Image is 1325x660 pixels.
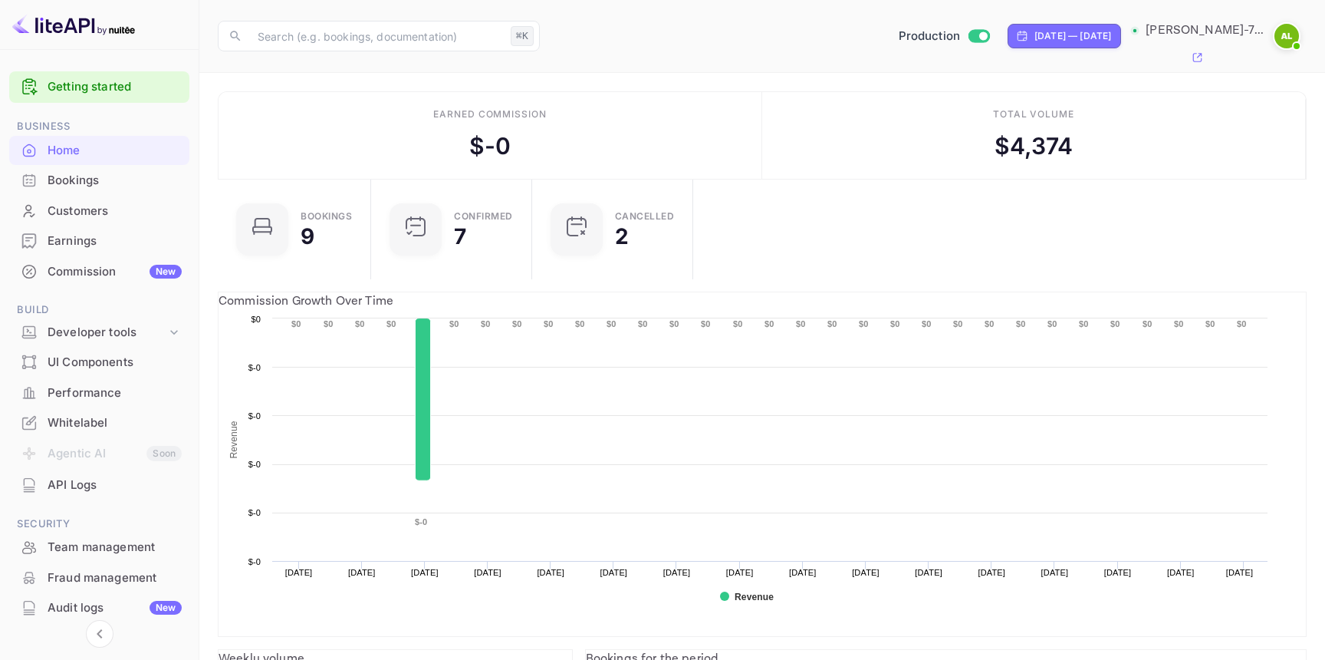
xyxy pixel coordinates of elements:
[1174,319,1184,328] text: $0
[726,568,754,577] text: [DATE]
[9,226,189,255] a: Earnings
[48,354,182,371] div: UI Components
[1143,319,1152,328] text: $0
[9,71,189,103] div: Getting started
[433,107,547,121] div: Earned commission
[411,568,439,577] text: [DATE]
[9,118,189,135] span: Business
[1034,29,1111,43] div: [DATE] — [DATE]
[995,129,1073,163] div: $ 4,374
[537,568,564,577] text: [DATE]
[978,568,1005,577] text: [DATE]
[9,257,189,285] a: CommissionNew
[9,563,189,593] div: Fraud management
[285,568,313,577] text: [DATE]
[86,620,113,648] button: Collapse navigation
[48,263,182,281] div: Commission
[544,319,554,328] text: $0
[48,78,182,96] a: Getting started
[9,166,189,194] a: Bookings
[1226,568,1254,577] text: [DATE]
[9,533,189,563] div: Team management
[449,319,459,328] text: $0
[1237,319,1247,328] text: $0
[9,319,189,346] div: Developer tools
[355,319,365,328] text: $0
[251,315,261,324] text: $0
[229,421,239,458] text: Revenue
[511,26,534,46] div: ⌘K
[1079,319,1089,328] text: $0
[48,569,182,587] div: Fraud management
[9,593,189,622] a: Audit logsNew
[733,319,743,328] text: $0
[48,599,182,617] div: Audit logs
[1047,319,1057,328] text: $0
[669,319,679,328] text: $0
[48,172,182,190] div: Bookings
[9,348,189,376] a: UI Components
[248,411,261,421] text: $-0
[248,508,261,517] text: $-0
[899,28,961,45] span: Production
[481,319,491,328] text: $0
[9,470,189,499] a: API Logs
[827,319,837,328] text: $0
[348,568,376,577] text: [DATE]
[1205,319,1215,328] text: $0
[9,136,189,164] a: Home
[993,107,1075,121] div: Total volume
[764,319,774,328] text: $0
[301,212,352,221] div: Bookings
[575,319,585,328] text: $0
[890,319,900,328] text: $0
[9,348,189,378] div: UI Components
[454,226,466,247] div: 7
[248,557,261,566] text: $-0
[150,601,182,615] div: New
[663,568,691,577] text: [DATE]
[9,593,189,623] div: Audit logsNew
[9,378,189,407] a: Performance
[852,568,879,577] text: [DATE]
[796,319,806,328] text: $0
[9,408,189,438] div: Whitelabel
[248,460,261,469] text: $-0
[1110,319,1120,328] text: $0
[48,539,182,556] div: Team management
[607,319,616,328] text: $0
[12,12,135,37] img: LiteAPI logo
[248,21,505,51] input: Search (e.g. bookings, documentation)
[9,470,189,500] div: API Logs
[474,568,501,577] text: [DATE]
[9,533,189,561] a: Team management
[48,384,182,402] div: Performance
[454,212,513,221] div: Confirmed
[324,319,334,328] text: $0
[386,319,396,328] text: $0
[615,226,629,247] div: 2
[1104,568,1132,577] text: [DATE]
[48,233,182,250] div: Earnings
[9,378,189,408] div: Performance
[859,319,869,328] text: $0
[1041,568,1069,577] text: [DATE]
[291,319,301,328] text: $0
[600,568,628,577] text: [DATE]
[301,226,314,247] div: 9
[219,293,393,309] span: Commission Growth Over Time
[150,265,182,279] div: New
[48,477,182,494] div: API Logs
[415,517,427,526] text: $-0
[915,568,942,577] text: [DATE]
[9,257,189,287] div: CommissionNew
[893,28,996,45] div: Switch to Sandbox mode
[1167,568,1195,577] text: [DATE]
[789,568,817,577] text: [DATE]
[248,363,261,372] text: $-0
[701,319,711,328] text: $0
[953,319,963,328] text: $0
[48,324,166,342] div: Developer tools
[48,203,182,220] div: Customers
[9,166,189,196] div: Bookings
